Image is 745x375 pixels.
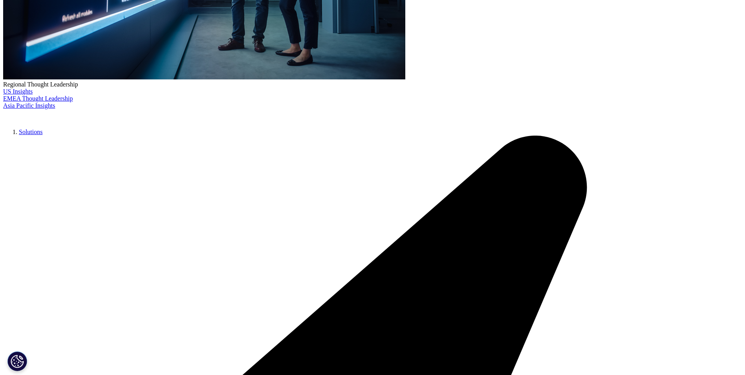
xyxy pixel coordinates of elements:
[19,129,42,135] a: Solutions
[3,88,33,95] a: US Insights
[7,351,27,371] button: Cookies Settings
[3,102,55,109] a: Asia Pacific Insights
[3,81,742,88] div: Regional Thought Leadership
[3,95,73,102] a: EMEA Thought Leadership
[3,109,66,121] img: IQVIA Healthcare Information Technology and Pharma Clinical Research Company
